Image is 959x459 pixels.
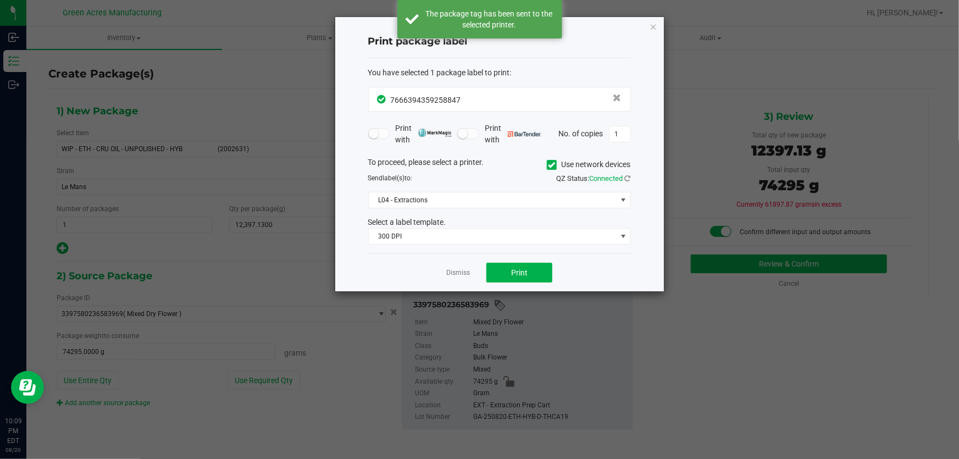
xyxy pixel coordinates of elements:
span: label(s) [383,174,405,182]
div: The package tag has been sent to the selected printer. [425,8,554,30]
span: You have selected 1 package label to print [368,68,510,77]
iframe: Resource center [11,371,44,404]
span: L04 - Extractions [369,192,617,208]
span: 300 DPI [369,229,617,244]
img: bartender.png [508,131,541,137]
h4: Print package label [368,35,631,49]
span: Print with [485,123,541,146]
span: 7666394359258847 [391,96,461,104]
div: To proceed, please select a printer. [360,157,639,173]
span: Send to: [368,174,413,182]
span: Print [511,268,528,277]
img: mark_magic_cybra.png [418,129,452,137]
span: No. of copies [559,129,603,137]
span: Print with [395,123,452,146]
span: QZ Status: [557,174,631,183]
label: Use network devices [547,159,631,170]
div: Select a label template. [360,217,639,228]
a: Dismiss [446,268,470,278]
span: In Sync [378,93,388,105]
div: : [368,67,631,79]
button: Print [486,263,552,283]
span: Connected [590,174,623,183]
